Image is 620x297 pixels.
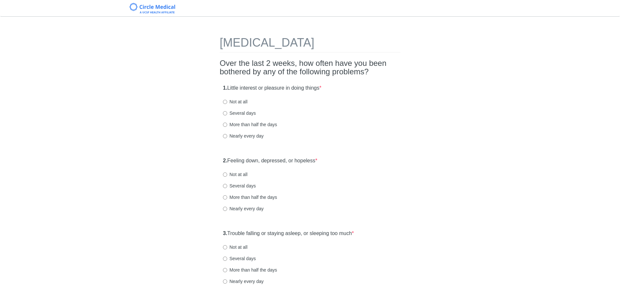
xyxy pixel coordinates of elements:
[223,205,264,212] label: Nearly every day
[223,267,277,273] label: More than half the days
[223,84,321,92] label: Little interest or pleasure in doing things
[223,100,227,104] input: Not at all
[223,85,227,91] strong: 1.
[223,207,227,211] input: Nearly every day
[223,172,227,177] input: Not at all
[223,111,227,115] input: Several days
[223,157,317,165] label: Feeling down, depressed, or hopeless
[223,230,354,237] label: Trouble falling or staying asleep, or sleeping too much
[220,59,400,76] h2: Over the last 2 weeks, how often have you been bothered by any of the following problems?
[223,230,227,236] strong: 3.
[223,195,227,200] input: More than half the days
[223,268,227,272] input: More than half the days
[223,183,256,189] label: Several days
[220,36,400,52] h1: [MEDICAL_DATA]
[223,134,227,138] input: Nearly every day
[223,184,227,188] input: Several days
[223,245,227,249] input: Not at all
[223,110,256,116] label: Several days
[223,171,247,178] label: Not at all
[223,194,277,200] label: More than half the days
[223,257,227,261] input: Several days
[223,279,227,284] input: Nearly every day
[223,255,256,262] label: Several days
[223,98,247,105] label: Not at all
[130,3,175,13] img: Circle Medical Logo
[223,158,227,163] strong: 2.
[223,123,227,127] input: More than half the days
[223,278,264,285] label: Nearly every day
[223,121,277,128] label: More than half the days
[223,133,264,139] label: Nearly every day
[223,244,247,250] label: Not at all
